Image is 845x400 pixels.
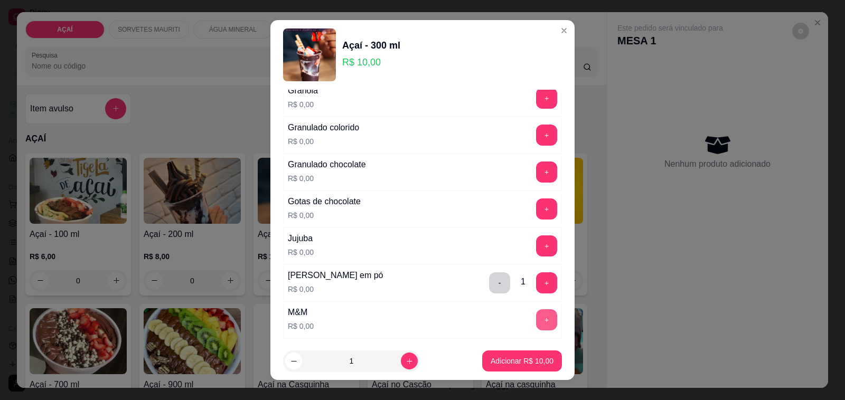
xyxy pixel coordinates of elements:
div: Gotas de chocolate [288,195,361,208]
div: Granulado chocolate [288,158,366,171]
p: R$ 0,00 [288,136,359,147]
p: Adicionar R$ 10,00 [491,356,553,366]
div: [PERSON_NAME] em pó [288,269,383,282]
div: 1 [521,275,525,288]
div: Granola [288,84,318,97]
button: add [536,161,557,183]
button: add [536,272,557,293]
button: add [536,235,557,256]
p: R$ 0,00 [288,210,361,221]
button: add [536,309,557,330]
button: Close [556,22,572,39]
button: delete [489,272,510,293]
button: increase-product-quantity [401,353,418,369]
p: R$ 0,00 [288,99,318,110]
button: decrease-product-quantity [285,353,302,369]
div: M&M [288,306,314,319]
p: R$ 0,00 [288,321,314,331]
img: product-image [283,28,336,81]
p: R$ 0,00 [288,173,366,184]
button: add [536,88,557,109]
p: R$ 10,00 [342,55,400,70]
div: Granulado colorido [288,121,359,134]
div: Jujuba [288,232,314,245]
p: R$ 0,00 [288,247,314,258]
button: add [536,198,557,220]
button: Adicionar R$ 10,00 [482,350,562,372]
div: Açaí - 300 ml [342,38,400,53]
button: add [536,125,557,146]
p: R$ 0,00 [288,284,383,294]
